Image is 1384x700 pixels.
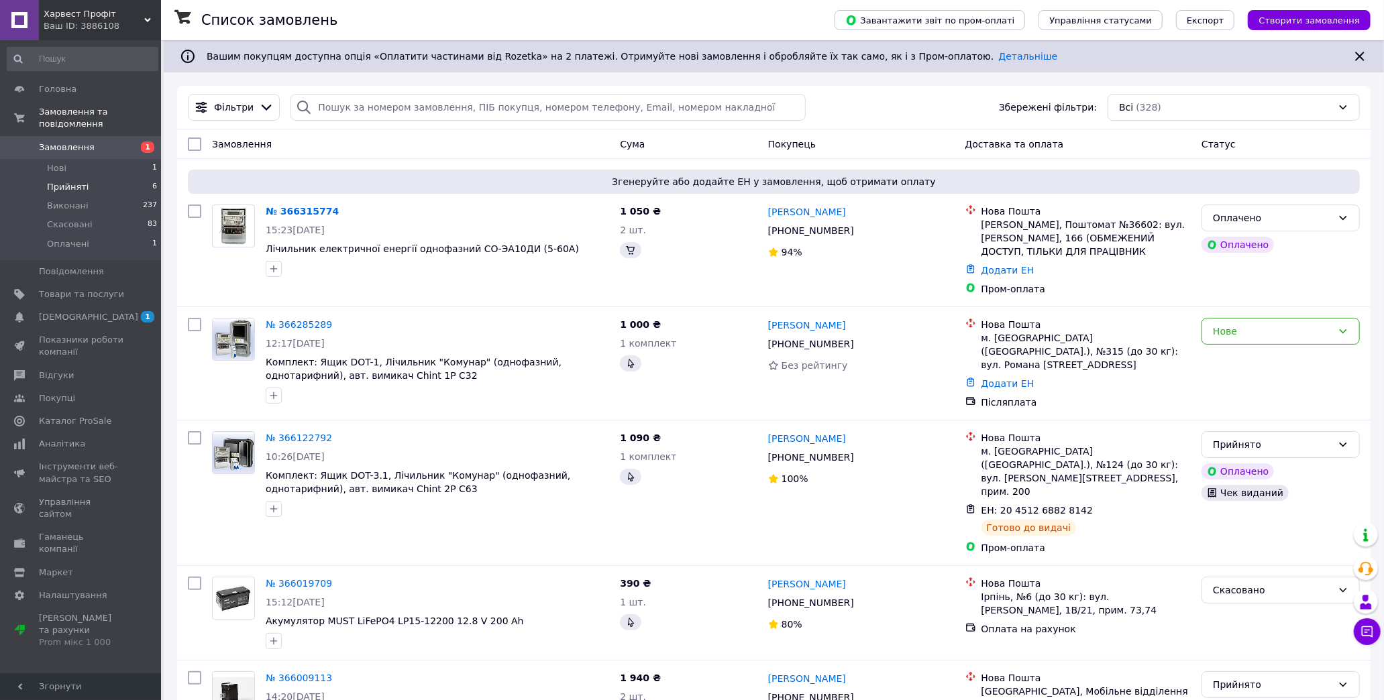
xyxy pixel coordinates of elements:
span: 10:26[DATE] [266,451,325,462]
span: Завантажити звіт по пром-оплаті [845,14,1014,26]
span: Збережені фільтри: [999,101,1097,114]
span: Скасовані [47,219,93,231]
span: [DEMOGRAPHIC_DATA] [39,311,138,323]
div: [PHONE_NUMBER] [765,448,857,467]
span: Управління сайтом [39,496,124,520]
span: Налаштування [39,589,107,601]
span: Показники роботи компанії [39,334,124,358]
div: [PHONE_NUMBER] [765,221,857,240]
span: Покупець [768,139,816,150]
span: [PERSON_NAME] та рахунки [39,612,124,649]
span: 12:17[DATE] [266,338,325,349]
span: 80% [782,619,802,630]
a: Акумулятор MUST LiFePO4 LP15-12200 12.8 V 200 Ah [266,616,524,626]
div: Оплата на рахунок [981,622,1191,636]
a: [PERSON_NAME] [768,432,846,445]
a: Фото товару [212,577,255,620]
span: Покупці [39,392,75,404]
button: Завантажити звіт по пром-оплаті [835,10,1025,30]
span: Аналітика [39,438,85,450]
span: Маркет [39,567,73,579]
div: [PHONE_NUMBER] [765,593,857,612]
div: Пром-оплата [981,282,1191,296]
h1: Список замовлень [201,12,337,28]
span: 237 [143,200,157,212]
button: Управління статусами [1039,10,1163,30]
div: [PERSON_NAME], Поштомат №36602: вул. [PERSON_NAME], 166 (ОБМЕЖЕНИЙ ДОСТУП, ТІЛЬКИ ДЛЯ ПРАЦІВНИК [981,218,1191,258]
span: Оплачені [47,238,89,250]
span: ЕН: 20 4512 6882 8142 [981,505,1094,516]
span: Управління статусами [1049,15,1152,25]
span: Відгуки [39,369,74,382]
span: 1 комплект [620,451,676,462]
span: 1 000 ₴ [620,319,661,330]
div: Нова Пошта [981,671,1191,685]
span: 1 940 ₴ [620,673,661,683]
div: Нова Пошта [981,577,1191,590]
span: Статус [1202,139,1236,150]
input: Пошук [7,47,158,71]
a: № 366285289 [266,319,332,330]
div: Нове [1213,324,1332,339]
span: 390 ₴ [620,578,651,589]
span: Замовлення та повідомлення [39,106,161,130]
a: № 366122792 [266,432,332,443]
span: 1 [152,238,157,250]
span: 6 [152,181,157,193]
span: 15:23[DATE] [266,225,325,235]
img: Фото товару [213,318,254,360]
span: 94% [782,247,802,257]
div: [PHONE_NUMBER] [765,335,857,353]
div: Чек виданий [1202,485,1289,501]
a: № 366009113 [266,673,332,683]
div: Прийнято [1213,437,1332,452]
span: Експорт [1187,15,1224,25]
span: (328) [1136,102,1161,113]
a: Фото товару [212,205,255,247]
span: 1 090 ₴ [620,432,661,443]
a: Лічильник електричної енергії однофазний СО-ЭА10ДИ (5-60А) [266,243,579,254]
span: 15:12[DATE] [266,597,325,607]
span: Без рейтингу [782,360,848,371]
span: Замовлення [39,141,95,154]
div: Ірпінь, №6 (до 30 кг): вул. [PERSON_NAME], 1В/21, прим. 73,74 [981,590,1191,617]
a: [PERSON_NAME] [768,672,846,685]
span: 100% [782,473,808,484]
a: [PERSON_NAME] [768,205,846,219]
button: Експорт [1176,10,1235,30]
span: Вашим покупцям доступна опція «Оплатити частинами від Rozetka» на 2 платежі. Отримуйте нові замов... [207,51,1057,62]
div: м. [GEOGRAPHIC_DATA] ([GEOGRAPHIC_DATA].), №315 (до 30 кг): вул. Романа [STREET_ADDRESS] [981,331,1191,371]
span: Замовлення [212,139,272,150]
button: Створити замовлення [1248,10,1371,30]
a: [PERSON_NAME] [768,577,846,591]
span: 1 комплект [620,338,676,349]
div: Нова Пошта [981,205,1191,218]
a: Додати ЕН [981,378,1034,389]
span: 1 [141,311,154,323]
span: Головна [39,83,76,95]
span: Товари та послуги [39,288,124,300]
a: Фото товару [212,431,255,474]
span: Повідомлення [39,266,104,278]
span: Каталог ProSale [39,415,111,427]
img: Фото товару [213,432,254,473]
span: Створити замовлення [1259,15,1360,25]
a: [PERSON_NAME] [768,318,846,332]
div: Пром-оплата [981,541,1191,555]
span: Харвест Профіт [44,8,144,20]
span: Прийняті [47,181,89,193]
a: № 366315774 [266,206,339,217]
div: Готово до видачі [981,520,1077,536]
a: Фото товару [212,318,255,361]
div: м. [GEOGRAPHIC_DATA] ([GEOGRAPHIC_DATA].), №124 (до 30 кг): вул. [PERSON_NAME][STREET_ADDRESS], п... [981,445,1191,498]
a: Комплект: Ящик DOT-3.1, Лічильник "Комунар" (однофазний, однотарифний), авт. вимикач Chint 2P C63 [266,470,570,494]
a: Додати ЕН [981,265,1034,276]
div: Ваш ID: 3886108 [44,20,161,32]
span: Фільтри [214,101,254,114]
span: 2 шт. [620,225,646,235]
a: Комплект: Ящик DOT-1, Лічильник "Комунар" (однофазний, однотарифний), авт. вимикач Chint 1P C32 [266,357,562,381]
span: Виконані [47,200,89,212]
div: Нова Пошта [981,318,1191,331]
